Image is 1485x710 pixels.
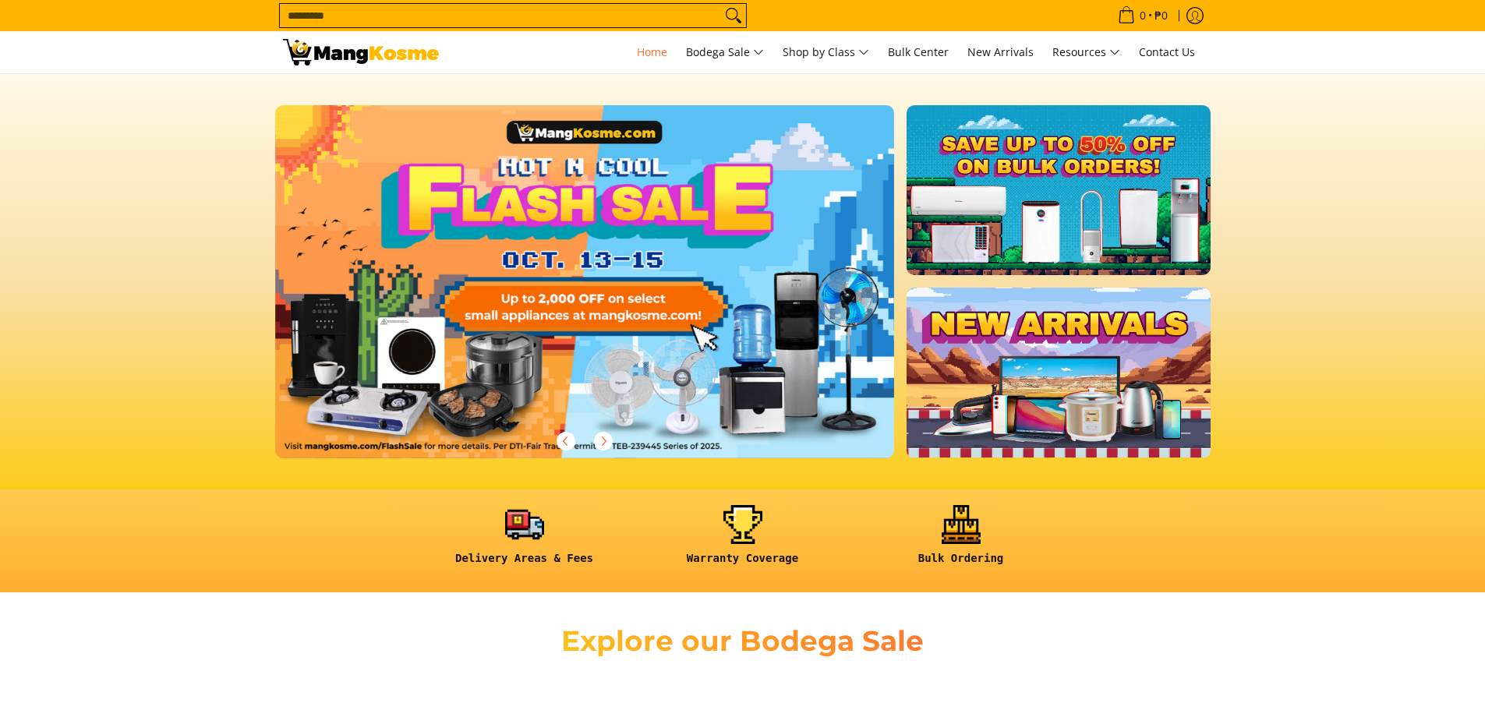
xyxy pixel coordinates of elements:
[967,44,1034,59] span: New Arrivals
[960,31,1041,73] a: New Arrivals
[586,424,621,458] button: Next
[1045,31,1128,73] a: Resources
[1113,7,1172,24] span: •
[642,505,844,578] a: <h6><strong>Warranty Coverage</strong></h6>
[678,31,772,73] a: Bodega Sale
[783,43,869,62] span: Shop by Class
[1139,44,1195,59] span: Contact Us
[454,31,1203,73] nav: Main Menu
[423,505,626,578] a: <h6><strong>Delivery Areas & Fees</strong></h6>
[888,44,949,59] span: Bulk Center
[880,31,956,73] a: Bulk Center
[549,424,583,458] button: Previous
[283,39,439,65] img: Mang Kosme: Your Home Appliances Warehouse Sale Partner!
[517,623,969,659] h2: Explore our Bodega Sale
[860,505,1062,578] a: <h6><strong>Bulk Ordering</strong></h6>
[775,31,877,73] a: Shop by Class
[1052,43,1120,62] span: Resources
[1152,10,1170,21] span: ₱0
[1137,10,1148,21] span: 0
[1131,31,1203,73] a: Contact Us
[686,43,764,62] span: Bodega Sale
[721,4,746,27] button: Search
[629,31,675,73] a: Home
[637,44,667,59] span: Home
[275,105,945,483] a: More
